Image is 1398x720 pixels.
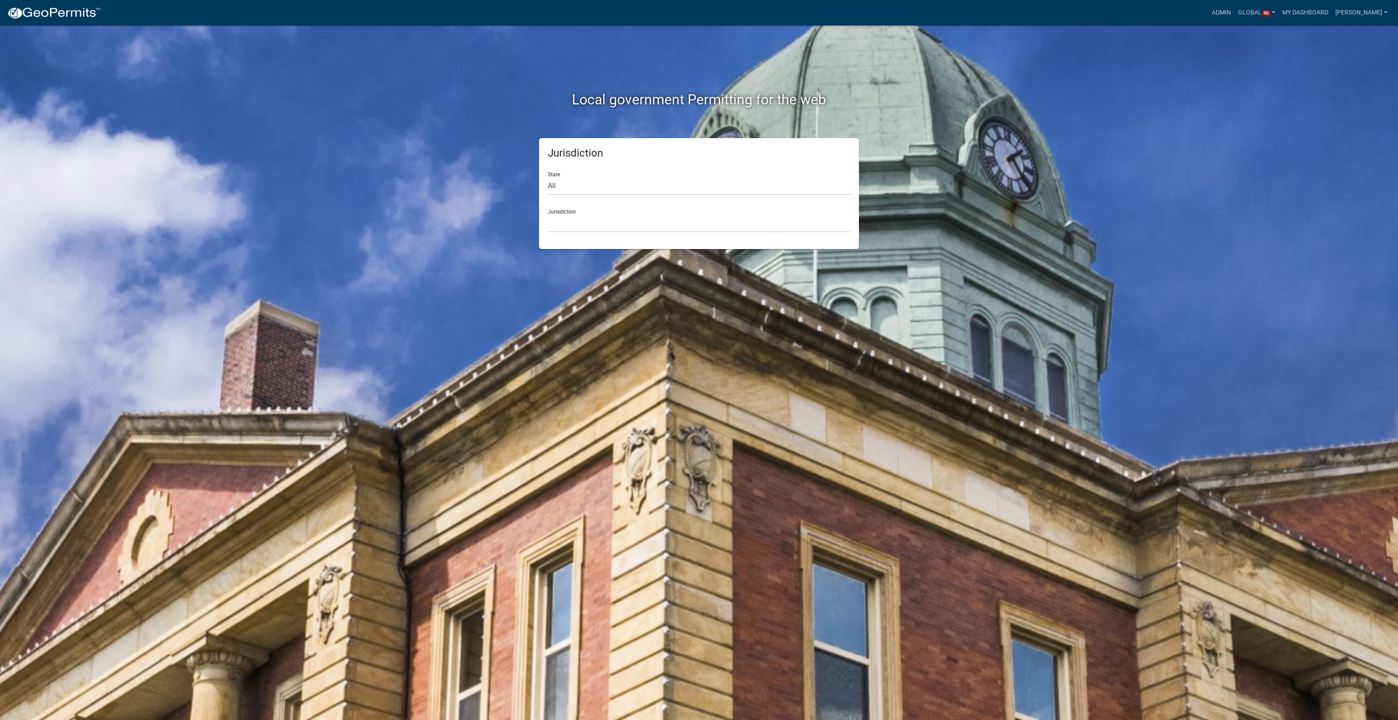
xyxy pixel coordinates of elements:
a: My Dashboard [1279,4,1332,21]
a: Admin [1208,4,1235,21]
h5: Jurisdiction [548,147,850,160]
a: Global30 [1235,4,1279,21]
a: [PERSON_NAME] [1332,4,1391,21]
span: 30 [1262,10,1270,17]
h2: Local government Permitting for the web [456,91,942,108]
